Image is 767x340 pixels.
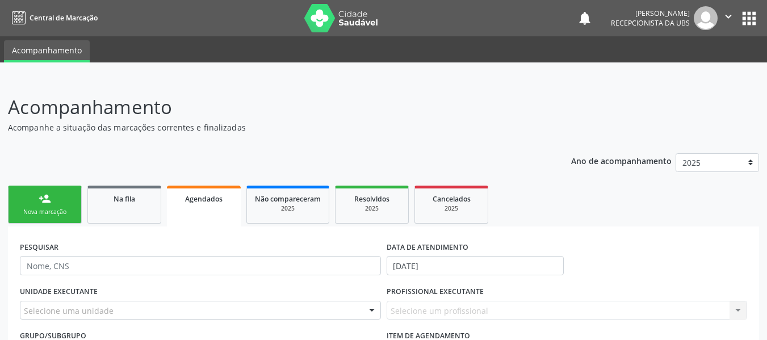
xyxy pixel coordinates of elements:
label: PROFISSIONAL EXECUTANTE [387,283,484,301]
span: Central de Marcação [30,13,98,23]
p: Acompanhe a situação das marcações correntes e finalizadas [8,121,534,133]
div: [PERSON_NAME] [611,9,690,18]
span: Cancelados [433,194,471,204]
button: notifications [577,10,593,26]
div: person_add [39,192,51,205]
div: 2025 [343,204,400,213]
span: Na fila [114,194,135,204]
div: 2025 [255,204,321,213]
span: Agendados [185,194,223,204]
i:  [722,10,735,23]
p: Ano de acompanhamento [571,153,672,167]
input: Selecione um intervalo [387,256,564,275]
a: Central de Marcação [8,9,98,27]
p: Acompanhamento [8,93,534,121]
input: Nome, CNS [20,256,381,275]
span: Resolvidos [354,194,389,204]
img: img [694,6,718,30]
a: Acompanhamento [4,40,90,62]
span: Recepcionista da UBS [611,18,690,28]
label: DATA DE ATENDIMENTO [387,238,468,256]
div: Nova marcação [16,208,73,216]
label: PESQUISAR [20,238,58,256]
span: Selecione uma unidade [24,305,114,317]
label: UNIDADE EXECUTANTE [20,283,98,301]
button:  [718,6,739,30]
button: apps [739,9,759,28]
div: 2025 [423,204,480,213]
span: Não compareceram [255,194,321,204]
